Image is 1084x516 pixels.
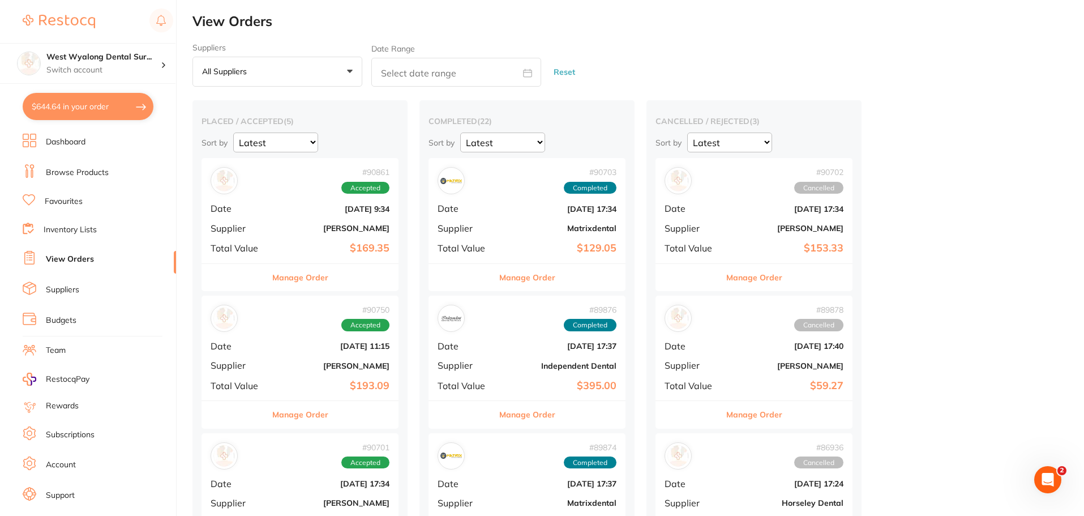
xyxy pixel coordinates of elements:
[276,242,389,254] b: $169.35
[1057,466,1066,475] span: 2
[46,374,89,385] span: RestocqPay
[341,319,389,331] span: Accepted
[503,342,616,351] b: [DATE] 17:37
[564,443,616,452] span: # 89874
[503,204,616,214] b: [DATE] 17:34
[438,381,494,391] span: Total Value
[276,224,389,233] b: [PERSON_NAME]
[272,264,328,291] button: Manage Order
[371,58,541,87] input: Select date range
[46,65,161,76] p: Switch account
[46,137,85,148] a: Dashboard
[341,182,389,194] span: Accepted
[665,223,721,233] span: Supplier
[276,498,389,508] b: [PERSON_NAME]
[730,380,843,392] b: $59.27
[341,168,389,177] span: # 90861
[794,457,843,469] span: Cancelled
[503,380,616,392] b: $395.00
[564,319,616,331] span: Completed
[794,168,843,177] span: # 90702
[202,116,399,126] h2: placed / accepted ( 5 )
[438,479,494,489] span: Date
[45,196,83,207] a: Favourites
[202,296,399,429] div: Adam Dental#90750AcceptedDate[DATE] 11:15Supplier[PERSON_NAME]Total Value$193.09Manage Order
[46,400,79,412] a: Rewards
[211,381,267,391] span: Total Value
[213,445,235,467] img: Henry Schein Halas
[1034,466,1061,493] iframe: Intercom live chat
[276,342,389,351] b: [DATE] 11:15
[276,380,389,392] b: $193.09
[211,360,267,370] span: Supplier
[211,243,267,253] span: Total Value
[23,93,153,120] button: $644.64 in your order
[211,223,267,233] span: Supplier
[667,445,689,467] img: Horseley Dental
[440,170,462,191] img: Matrixdental
[550,57,579,87] button: Reset
[730,361,843,370] b: [PERSON_NAME]
[564,457,616,469] span: Completed
[794,182,843,194] span: Cancelled
[276,479,389,488] b: [DATE] 17:34
[730,204,843,214] b: [DATE] 17:34
[341,457,389,469] span: Accepted
[665,381,721,391] span: Total Value
[503,498,616,508] b: Matrixdental
[438,498,494,508] span: Supplier
[438,360,494,370] span: Supplier
[438,243,494,253] span: Total Value
[665,360,721,370] span: Supplier
[730,498,843,508] b: Horseley Dental
[211,341,267,351] span: Date
[46,284,79,296] a: Suppliers
[211,203,267,214] span: Date
[499,401,555,428] button: Manage Order
[503,361,616,370] b: Independent Dental
[44,224,97,236] a: Inventory Lists
[438,203,494,214] span: Date
[794,305,843,314] span: # 89878
[794,443,843,452] span: # 86936
[371,44,415,53] label: Date Range
[46,52,161,63] h4: West Wyalong Dental Surgery (DentalTown 4)
[429,116,625,126] h2: completed ( 22 )
[730,479,843,488] b: [DATE] 17:24
[202,66,251,76] p: All suppliers
[665,498,721,508] span: Supplier
[23,8,95,35] a: Restocq Logo
[211,479,267,489] span: Date
[341,305,389,314] span: # 90750
[276,361,389,370] b: [PERSON_NAME]
[272,401,328,428] button: Manage Order
[564,305,616,314] span: # 89876
[794,319,843,331] span: Cancelled
[23,15,95,28] img: Restocq Logo
[211,498,267,508] span: Supplier
[730,224,843,233] b: [PERSON_NAME]
[564,182,616,194] span: Completed
[46,167,109,178] a: Browse Products
[665,479,721,489] span: Date
[667,170,689,191] img: Adam Dental
[438,341,494,351] span: Date
[23,373,36,386] img: RestocqPay
[440,445,462,467] img: Matrixdental
[341,443,389,452] span: # 90701
[438,223,494,233] span: Supplier
[503,242,616,254] b: $129.05
[665,341,721,351] span: Date
[730,242,843,254] b: $153.33
[192,14,1084,29] h2: View Orders
[440,308,462,329] img: Independent Dental
[503,224,616,233] b: Matrixdental
[192,43,362,52] label: Suppliers
[202,138,228,148] p: Sort by
[192,57,362,87] button: All suppliers
[46,254,94,265] a: View Orders
[276,204,389,214] b: [DATE] 9:34
[213,170,235,191] img: Henry Schein Halas
[23,373,89,386] a: RestocqPay
[429,138,455,148] p: Sort by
